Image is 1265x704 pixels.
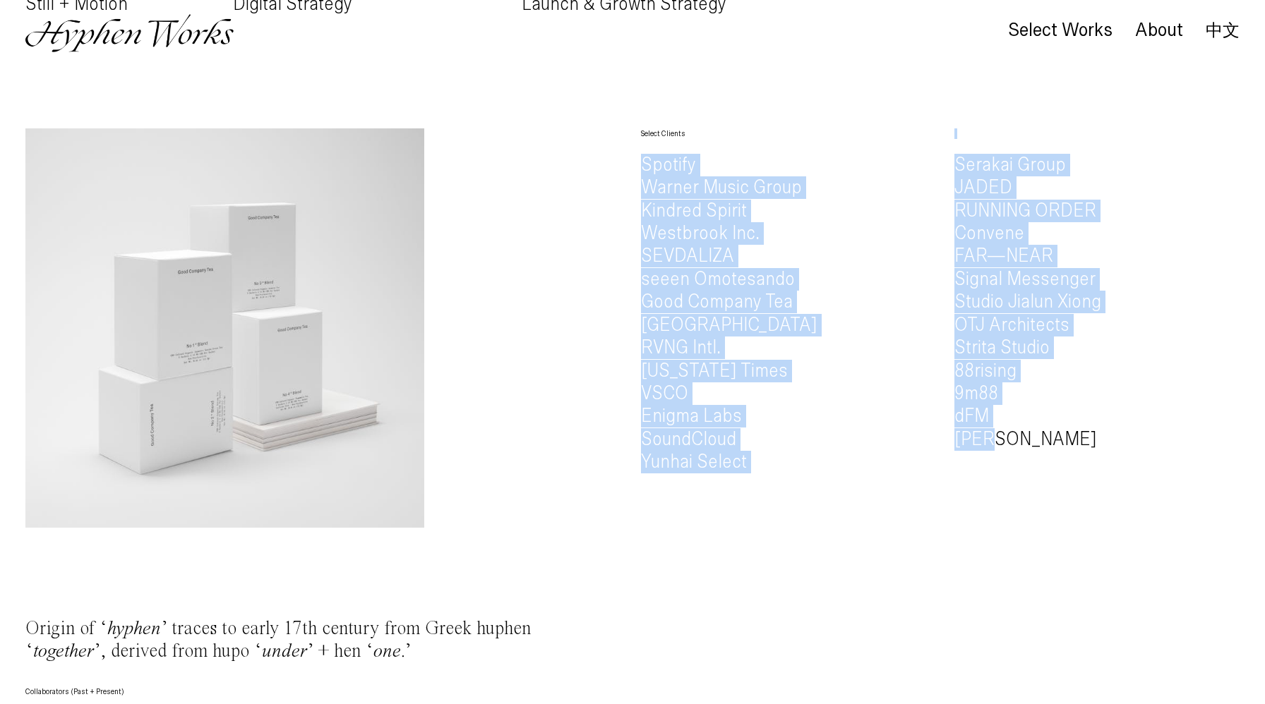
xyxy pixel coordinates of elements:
div: Select Works [1008,20,1113,40]
em: together [33,642,94,661]
h6: Collaborators (Past + Present) [25,686,532,697]
img: 8bb80bf7-c7a2-4c01-9f14-01d356997450_005+hyphen+works.jpg [25,128,424,527]
h6: Select Clients [641,128,926,139]
p: Origin of ‘ ’ traces to early 17th century from Greek huphen ‘ ’, derived from hupo ‘ ’ + hen ‘ .’ [25,618,532,664]
h4: Spotify Warner Music Group Kindred Spirit Westbrook Inc. SEVDALIZA seeen Omotesando Good Company ... [641,154,926,474]
h4: Serakai Group JADED RUNNING ORDER Convene FAR—NEAR Signal Messenger Studio Jialun Xiong OTJ Archi... [954,154,1240,451]
em: hyphen [107,619,161,638]
img: Hyphen Works [25,14,234,52]
em: one [373,642,401,661]
div: About [1135,20,1183,40]
em: under [262,642,307,661]
a: 中文 [1206,23,1240,38]
a: About [1135,23,1183,39]
a: Select Works [1008,23,1113,39]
